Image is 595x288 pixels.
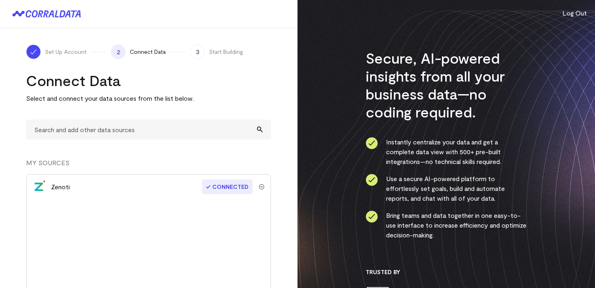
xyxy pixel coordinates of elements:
h2: Connect Data [26,71,271,89]
span: 3 [190,44,205,59]
span: Start Building [209,48,243,56]
img: trash-40e54a27.svg [259,184,264,190]
span: Connected [202,179,253,194]
img: zenoti-2086f9c1.png [32,180,45,193]
span: 2 [111,44,126,59]
span: Connect Data [130,48,166,56]
h3: Secure, AI-powered insights from all your business data—no coding required. [366,49,527,121]
h3: Trusted By [366,268,527,276]
input: Search and add other data sources [26,120,271,140]
div: MY SOURCES [26,158,271,174]
img: ico-check-circle-4b19435c.svg [366,174,378,186]
span: Set Up Account [45,48,87,56]
img: ico-check-circle-4b19435c.svg [366,210,378,223]
button: Log Out [562,8,587,18]
p: Select and connect your data sources from the list below. [26,93,271,103]
li: Instantly centralize your data and get a complete data view with 500+ pre-built integrations—no t... [366,137,527,166]
div: Zenoti [51,182,70,192]
li: Use a secure AI-powered platform to effortlessly set goals, build and automate reports, and chat ... [366,174,527,203]
li: Bring teams and data together in one easy-to-use interface to increase efficiency and optimize de... [366,210,527,240]
img: ico-check-white-5ff98cb1.svg [29,48,38,56]
img: ico-check-circle-4b19435c.svg [366,137,378,149]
